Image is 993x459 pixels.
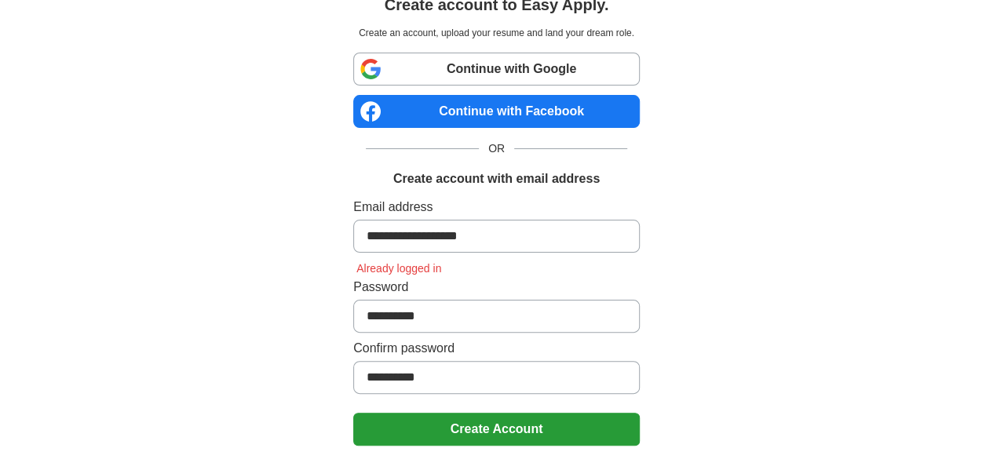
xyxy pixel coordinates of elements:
[353,413,640,446] button: Create Account
[393,169,600,188] h1: Create account with email address
[353,278,640,297] label: Password
[479,140,514,157] span: OR
[356,26,637,40] p: Create an account, upload your resume and land your dream role.
[353,262,444,275] span: Already logged in
[353,95,640,128] a: Continue with Facebook
[353,53,640,86] a: Continue with Google
[353,339,640,358] label: Confirm password
[353,198,640,217] label: Email address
